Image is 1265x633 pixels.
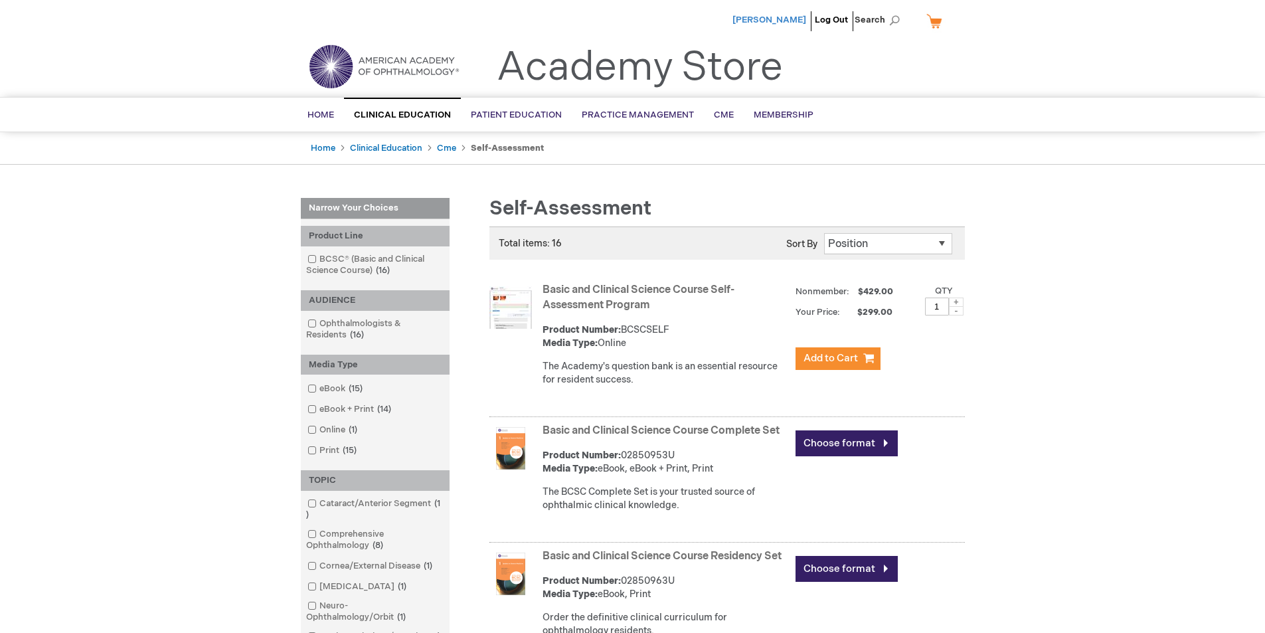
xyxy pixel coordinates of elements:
[301,226,450,246] div: Product Line
[306,498,440,520] span: 1
[304,383,368,395] a: eBook15
[543,449,789,476] div: 02850953U eBook, eBook + Print, Print
[842,307,894,317] span: $299.00
[543,575,789,601] div: 02850963U eBook, Print
[301,198,450,219] strong: Narrow Your Choices
[925,298,949,316] input: Qty
[354,110,451,120] span: Clinical Education
[497,44,783,92] a: Academy Store
[543,550,782,563] a: Basic and Clinical Science Course Residency Set
[471,110,562,120] span: Patient Education
[420,561,436,571] span: 1
[304,424,363,436] a: Online1
[796,284,849,300] strong: Nonmember:
[732,15,806,25] a: [PERSON_NAME]
[489,427,532,470] img: Basic and Clinical Science Course Complete Set
[543,450,621,461] strong: Product Number:
[350,143,422,153] a: Clinical Education
[543,463,598,474] strong: Media Type:
[543,575,621,587] strong: Product Number:
[489,197,651,221] span: Self-Assessment
[301,290,450,311] div: AUDIENCE
[304,600,446,624] a: Neuro-Ophthalmology/Orbit1
[437,143,456,153] a: Cme
[301,355,450,375] div: Media Type
[803,352,858,365] span: Add to Cart
[815,15,848,25] a: Log Out
[304,528,446,552] a: Comprehensive Ophthalmology8
[304,317,446,341] a: Ophthalmologists & Residents16
[582,110,694,120] span: Practice Management
[796,430,898,456] a: Choose format
[301,470,450,491] div: TOPIC
[345,424,361,435] span: 1
[543,284,734,312] a: Basic and Clinical Science Course Self-Assessment Program
[856,286,895,297] span: $429.00
[796,556,898,582] a: Choose format
[489,286,532,329] img: Basic and Clinical Science Course Self-Assessment Program
[304,581,412,593] a: [MEDICAL_DATA]1
[543,323,789,350] div: BCSCSELF Online
[796,307,840,317] strong: Your Price:
[374,404,394,414] span: 14
[543,337,598,349] strong: Media Type:
[543,360,789,387] div: The Academy's question bank is an essential resource for resident success.
[339,445,360,456] span: 15
[394,612,409,622] span: 1
[304,444,362,457] a: Print15
[714,110,734,120] span: CME
[855,7,905,33] span: Search
[311,143,335,153] a: Home
[543,424,780,437] a: Basic and Clinical Science Course Complete Set
[373,265,393,276] span: 16
[471,143,544,153] strong: Self-Assessment
[394,581,410,592] span: 1
[307,110,334,120] span: Home
[754,110,813,120] span: Membership
[796,347,881,370] button: Add to Cart
[304,560,438,573] a: Cornea/External Disease1
[786,238,817,250] label: Sort By
[345,383,366,394] span: 15
[499,238,562,249] span: Total items: 16
[543,486,789,512] div: The BCSC Complete Set is your trusted source of ophthalmic clinical knowledge.
[304,253,446,277] a: BCSC® (Basic and Clinical Science Course)16
[543,588,598,600] strong: Media Type:
[543,324,621,335] strong: Product Number:
[304,497,446,521] a: Cataract/Anterior Segment1
[489,553,532,595] img: Basic and Clinical Science Course Residency Set
[935,286,953,296] label: Qty
[304,403,396,416] a: eBook + Print14
[369,540,386,551] span: 8
[347,329,367,340] span: 16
